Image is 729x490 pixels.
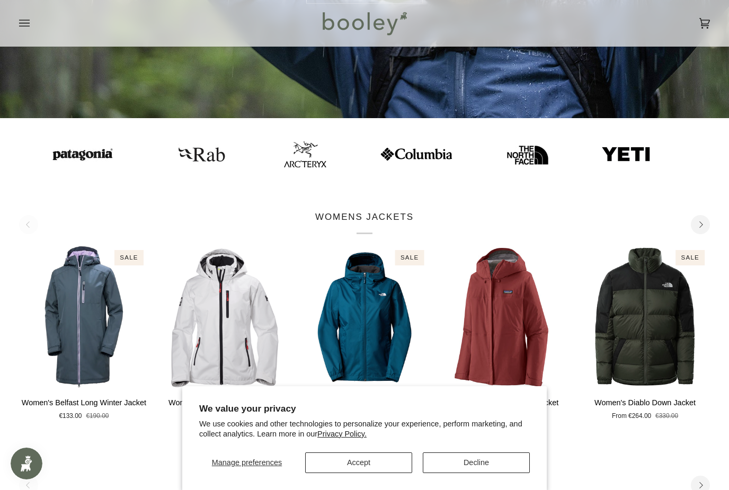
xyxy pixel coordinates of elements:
a: Women's Belfast Long Winter Jacket [19,245,149,389]
a: Women's Crew Hooded Midlayer Jacket [159,393,289,432]
button: Decline [423,452,530,473]
img: Helly Hansen Women's Crew Hooded Midlayer Jacket White - Booley Galway [159,245,289,389]
span: €330.00 [655,412,678,421]
product-grid-item-variant: XS / Black [440,245,570,389]
span: From €264.00 [612,412,651,421]
product-grid-item: Women's Torrentshell 3L Jacket [440,245,570,421]
product-grid-item-variant: XS / Thyme / TNF Black [580,245,710,389]
img: Booley [318,8,411,39]
product-grid-item-variant: XS / Midnight Petrol [300,245,430,389]
p: We use cookies and other technologies to personalize your experience, perform marketing, and coll... [199,419,530,439]
p: Women's Crew Hooded Midlayer Jacket [159,397,289,420]
div: Sale [676,250,705,265]
button: Next [691,215,710,234]
p: Women's Belfast Long Winter Jacket [22,397,146,409]
iframe: Button to open loyalty program pop-up [11,448,42,479]
product-grid-item: Women's Diablo Down Jacket [580,245,710,421]
a: Women's Diablo Down Jacket [580,245,710,389]
button: Accept [305,452,412,473]
a: Women's Belfast Long Winter Jacket [19,393,149,421]
a: Women's Diablo Down Jacket [580,393,710,421]
div: Sale [114,250,143,265]
p: WOMENS JACKETS [315,210,414,235]
product-grid-item: Women's Belfast Long Winter Jacket [19,245,149,421]
span: Manage preferences [212,458,282,467]
a: Privacy Policy. [317,430,367,438]
div: Sale [395,250,424,265]
product-grid-item-variant: XS / White [159,245,289,389]
product-grid-item-variant: XS / Alpine Frost [19,245,149,389]
span: €133.00 [59,412,82,421]
a: Women's Torrentshell 3L Jacket [440,245,570,389]
img: The North Face Women's Diablo Down Jacket Thyme / TNF Black - Booley Galway [580,245,710,389]
button: Manage preferences [199,452,295,473]
product-grid-item: Women's Quest Jacket [300,245,430,421]
a: Women's Crew Hooded Midlayer Jacket [159,245,289,389]
img: Patagonia Women's Torrentshell 3L Jacket Oxide Red - Booley Galway [440,245,570,389]
product-grid-item: Women's Crew Hooded Midlayer Jacket [159,245,289,432]
h2: We value your privacy [199,403,530,414]
span: €190.00 [86,412,109,421]
p: Women's Diablo Down Jacket [594,397,696,409]
a: Women's Quest Jacket [300,245,430,389]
